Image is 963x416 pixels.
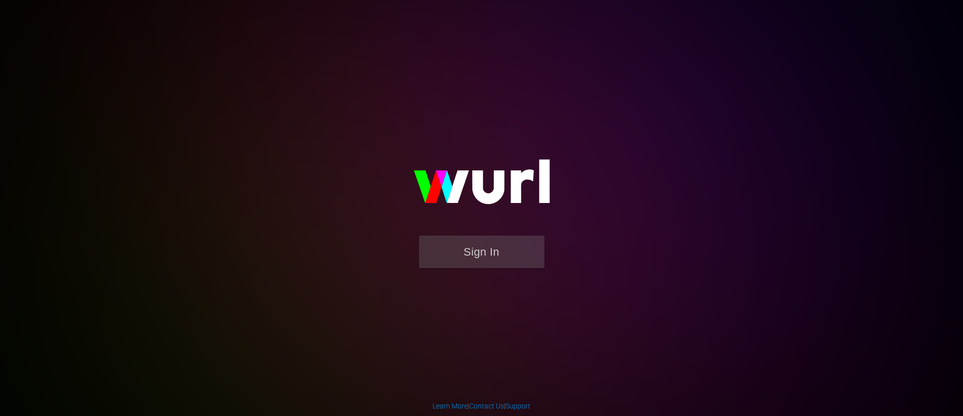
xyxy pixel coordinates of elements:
a: Support [505,402,530,410]
a: Learn More [433,402,468,410]
button: Sign In [419,236,544,268]
img: wurl-logo-on-black-223613ac3d8ba8fe6dc639794a292ebdb59501304c7dfd60c99c58986ef67473.svg [381,138,582,235]
div: | | [433,401,530,411]
a: Contact Us [469,402,504,410]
